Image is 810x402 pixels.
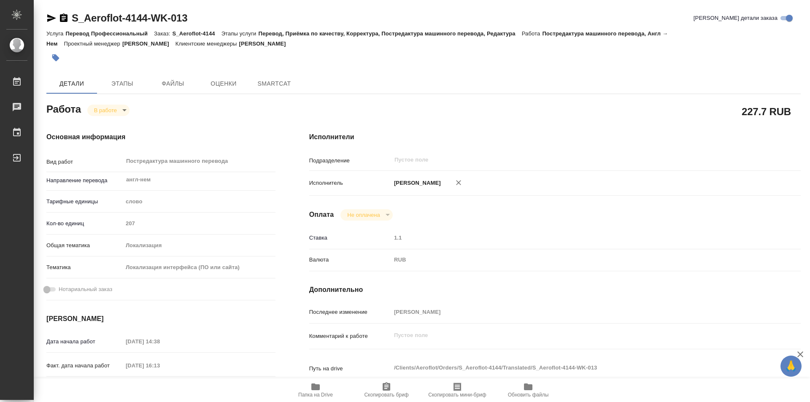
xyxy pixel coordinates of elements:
p: [PERSON_NAME] [122,40,175,47]
span: Оценки [203,78,244,89]
span: Скопировать мини-бриф [428,392,486,398]
button: Не оплачена [345,211,382,219]
input: Пустое поле [123,359,197,372]
button: Папка на Drive [280,378,351,402]
p: Кол-во единиц [46,219,123,228]
button: Добавить тэг [46,49,65,67]
h4: Дополнительно [309,285,801,295]
p: Работа [522,30,543,37]
p: Дата начала работ [46,337,123,346]
p: Валюта [309,256,391,264]
button: Скопировать ссылку для ЯМессенджера [46,13,57,23]
p: Вид работ [46,158,123,166]
p: Факт. дата начала работ [46,362,123,370]
a: S_Aeroflot-4144-WK-013 [72,12,187,24]
p: Ставка [309,234,391,242]
h4: [PERSON_NAME] [46,314,275,324]
p: [PERSON_NAME] [239,40,292,47]
button: Скопировать мини-бриф [422,378,493,402]
input: Пустое поле [123,335,197,348]
span: 🙏 [784,357,798,375]
div: Локализация интерфейса (ПО или сайта) [123,260,275,275]
p: Услуга [46,30,65,37]
span: Обновить файлы [508,392,549,398]
input: Пустое поле [394,155,740,165]
h4: Оплата [309,210,334,220]
p: Комментарий к работе [309,332,391,340]
div: В работе [340,209,392,221]
p: S_Aeroflot-4144 [173,30,221,37]
span: Папка на Drive [298,392,333,398]
span: Нотариальный заказ [59,285,112,294]
span: Детали [51,78,92,89]
p: Общая тематика [46,241,123,250]
h2: 227.7 RUB [742,104,791,119]
input: Пустое поле [391,306,760,318]
p: Направление перевода [46,176,123,185]
span: Этапы [102,78,143,89]
div: RUB [391,253,760,267]
h4: Основная информация [46,132,275,142]
span: Файлы [153,78,193,89]
div: Локализация [123,238,275,253]
button: В работе [92,107,119,114]
p: Перевод Профессиональный [65,30,154,37]
h4: Исполнители [309,132,801,142]
p: Проектный менеджер [64,40,122,47]
p: Подразделение [309,156,391,165]
textarea: /Clients/Aeroflot/Orders/S_Aeroflot-4144/Translated/S_Aeroflot-4144-WK-013 [391,361,760,375]
p: Тематика [46,263,123,272]
p: [PERSON_NAME] [391,179,441,187]
p: Этапы услуги [221,30,259,37]
h2: Работа [46,101,81,116]
span: Скопировать бриф [364,392,408,398]
p: Клиентские менеджеры [175,40,239,47]
p: Перевод, Приёмка по качеству, Корректура, Постредактура машинного перевода, Редактура [258,30,521,37]
span: SmartCat [254,78,294,89]
button: 🙏 [780,356,802,377]
p: Последнее изменение [309,308,391,316]
button: Обновить файлы [493,378,564,402]
button: Скопировать бриф [351,378,422,402]
div: слово [123,194,275,209]
button: Скопировать ссылку [59,13,69,23]
input: Пустое поле [123,217,275,229]
button: Удалить исполнителя [449,173,468,192]
p: Тарифные единицы [46,197,123,206]
div: В работе [87,105,130,116]
p: Путь на drive [309,364,391,373]
p: Заказ: [154,30,172,37]
input: Пустое поле [391,232,760,244]
span: [PERSON_NAME] детали заказа [694,14,778,22]
p: Исполнитель [309,179,391,187]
